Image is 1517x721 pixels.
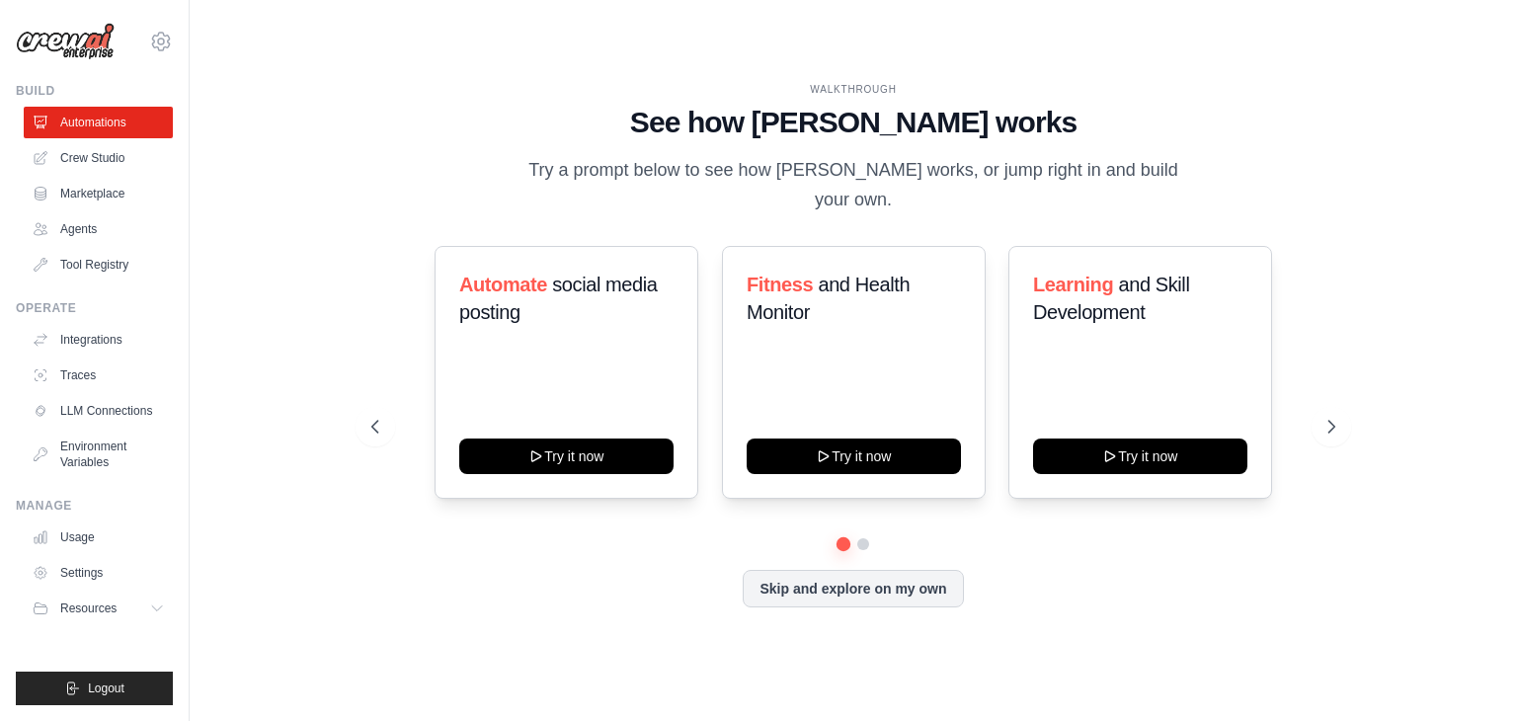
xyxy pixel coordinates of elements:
[24,521,173,553] a: Usage
[371,82,1335,97] div: WALKTHROUGH
[459,274,658,323] span: social media posting
[24,360,173,391] a: Traces
[24,178,173,209] a: Marketplace
[16,23,115,60] img: Logo
[747,274,910,323] span: and Health Monitor
[24,431,173,478] a: Environment Variables
[1033,274,1189,323] span: and Skill Development
[1033,274,1113,295] span: Learning
[371,105,1335,140] h1: See how [PERSON_NAME] works
[743,570,963,607] button: Skip and explore on my own
[459,439,674,474] button: Try it now
[16,498,173,514] div: Manage
[459,274,547,295] span: Automate
[24,324,173,356] a: Integrations
[747,274,813,295] span: Fitness
[16,83,173,99] div: Build
[24,593,173,624] button: Resources
[747,439,961,474] button: Try it now
[16,300,173,316] div: Operate
[16,672,173,705] button: Logout
[24,142,173,174] a: Crew Studio
[24,249,173,280] a: Tool Registry
[1033,439,1247,474] button: Try it now
[88,681,124,696] span: Logout
[60,601,117,616] span: Resources
[24,395,173,427] a: LLM Connections
[24,557,173,589] a: Settings
[521,156,1185,214] p: Try a prompt below to see how [PERSON_NAME] works, or jump right in and build your own.
[24,213,173,245] a: Agents
[24,107,173,138] a: Automations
